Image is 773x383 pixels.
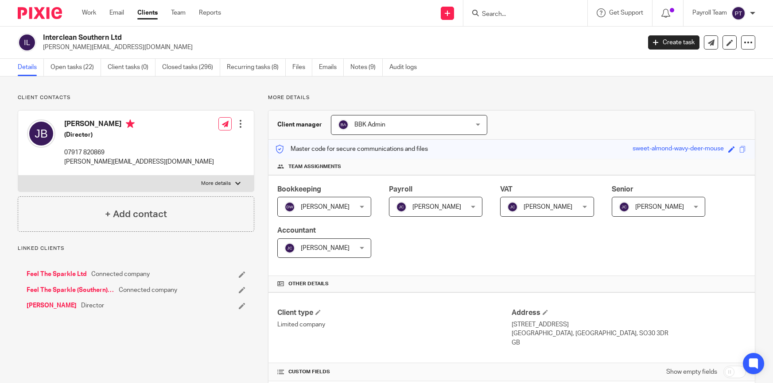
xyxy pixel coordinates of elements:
a: Clients [137,8,158,17]
span: VAT [500,186,513,193]
a: [PERSON_NAME] [27,301,77,310]
input: Search [481,11,561,19]
a: Emails [319,59,344,76]
a: Details [18,59,44,76]
h3: Client manager [277,120,322,129]
img: svg%3E [18,33,36,52]
a: Create task [648,35,699,50]
h4: Client type [277,308,512,318]
a: Recurring tasks (8) [227,59,286,76]
h2: Interclean Southern Ltd [43,33,517,42]
span: BBK Admin [354,122,385,128]
a: Feel The Sparkle (Southern) Ltd [27,286,114,295]
h4: [PERSON_NAME] [64,119,214,130]
img: svg%3E [284,243,295,253]
p: GB [512,338,746,347]
img: svg%3E [338,119,349,130]
span: Accountant [277,227,316,234]
p: [PERSON_NAME][EMAIL_ADDRESS][DOMAIN_NAME] [64,157,214,166]
p: [GEOGRAPHIC_DATA], [GEOGRAPHIC_DATA], SO30 3DR [512,329,746,338]
span: Bookkeeping [277,186,321,193]
p: Client contacts [18,94,254,101]
a: Work [82,8,96,17]
a: Open tasks (22) [50,59,101,76]
h4: CUSTOM FIELDS [277,368,512,375]
a: Reports [199,8,221,17]
a: Audit logs [389,59,423,76]
h4: + Add contact [105,207,167,221]
img: svg%3E [27,119,55,148]
p: More details [268,94,755,101]
span: [PERSON_NAME] [301,204,350,210]
a: Notes (9) [350,59,383,76]
span: [PERSON_NAME] [301,245,350,251]
img: svg%3E [396,202,407,212]
h4: Address [512,308,746,318]
a: Team [171,8,186,17]
span: Team assignments [288,163,341,170]
img: Pixie [18,7,62,19]
span: [PERSON_NAME] [412,204,461,210]
a: Files [292,59,312,76]
p: [STREET_ADDRESS] [512,320,746,329]
p: [PERSON_NAME][EMAIL_ADDRESS][DOMAIN_NAME] [43,43,635,52]
a: Closed tasks (296) [162,59,220,76]
p: Payroll Team [692,8,727,17]
span: Connected company [119,286,177,295]
span: [PERSON_NAME] [635,204,684,210]
p: Master code for secure communications and files [275,145,428,153]
h5: (Director) [64,130,214,139]
span: Other details [288,280,329,287]
a: Email [109,8,124,17]
span: [PERSON_NAME] [524,204,572,210]
span: Senior [612,186,633,193]
span: Get Support [609,10,643,16]
span: Payroll [389,186,412,193]
a: Feel The Sparkle Ltd [27,270,87,279]
p: Linked clients [18,245,254,252]
img: svg%3E [284,202,295,212]
p: Limited company [277,320,512,329]
p: 07917 820869 [64,148,214,157]
label: Show empty fields [666,368,717,376]
img: svg%3E [619,202,629,212]
a: Client tasks (0) [108,59,155,76]
p: More details [201,180,231,187]
img: svg%3E [731,6,746,20]
i: Primary [126,119,135,128]
img: svg%3E [507,202,518,212]
span: Connected company [91,270,150,279]
span: Director [81,301,104,310]
div: sweet-almond-wavy-deer-mouse [633,144,724,154]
